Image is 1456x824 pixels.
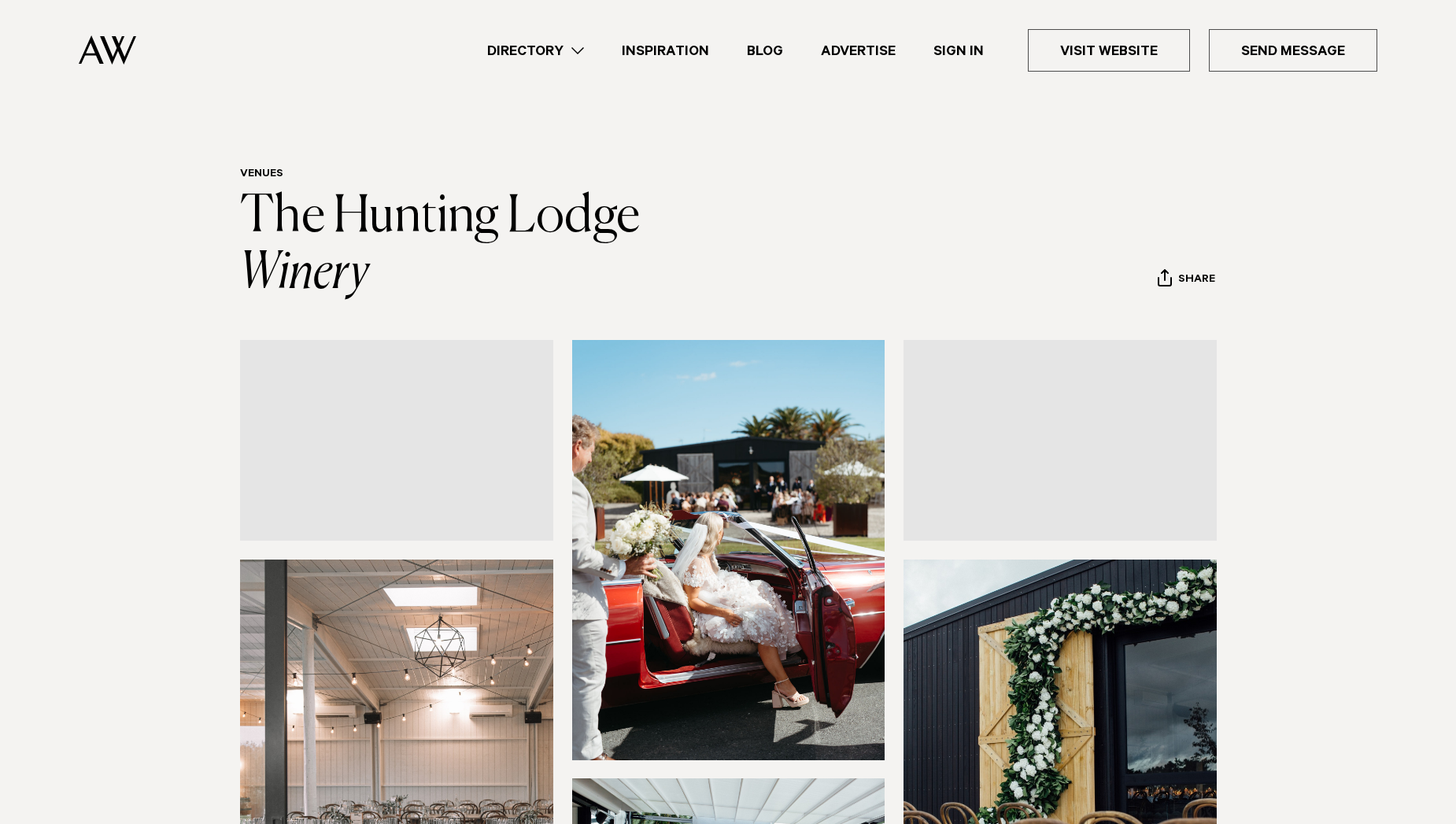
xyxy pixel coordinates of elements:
a: Venues [240,168,283,181]
img: Auckland Weddings Logo [79,35,136,65]
button: Share [1157,268,1216,292]
a: Advertise [802,40,915,61]
a: The Hunting Lodge Winery [240,192,648,299]
span: Share [1178,273,1215,288]
a: Directory [468,40,603,61]
a: Send Message [1209,29,1377,72]
a: Inspiration [603,40,728,61]
a: Visit Website [1028,29,1190,72]
a: Blog [728,40,802,61]
a: Sign In [915,40,1003,61]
